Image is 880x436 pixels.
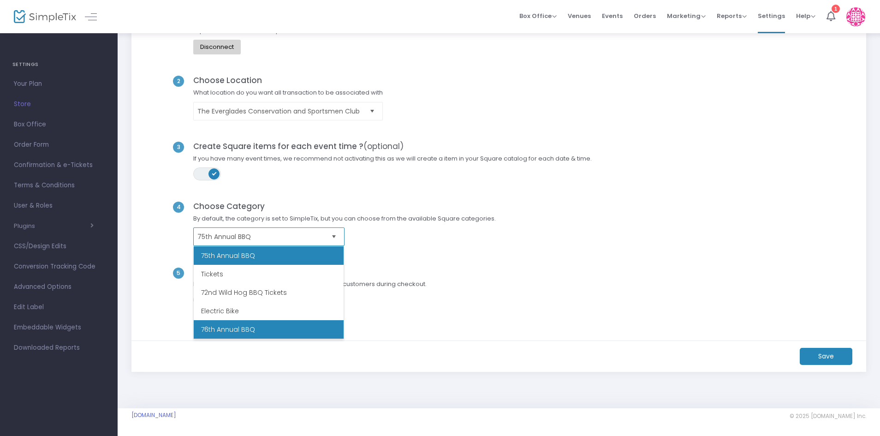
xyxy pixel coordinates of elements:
span: CSS/Design Edits [14,240,104,252]
span: Store [14,98,104,110]
li: Tickets [194,265,344,283]
span: © 2025 [DOMAIN_NAME] Inc. [790,412,866,420]
span: (optional) [363,141,404,152]
span: Confirmation & e-Tickets [14,159,104,171]
span: Reports [717,12,747,20]
h4: Enable AfterPay/ClearPay [189,268,431,277]
span: Your Plan [14,78,104,90]
button: Select [327,227,340,247]
span: Downloaded Reports [14,342,104,354]
span: Orders [634,4,656,28]
span: Box Office [14,119,104,131]
span: 3 [173,142,184,153]
button: Plugins [14,222,94,230]
span: Help [796,12,815,20]
span: If you have many event times, we recommend not activating this as we will create a item in your S... [189,154,596,168]
span: ON [212,171,216,176]
h4: Choose Category [189,202,500,211]
span: What location do you want all transaction to be associated with [189,88,387,102]
li: 75th Annual BBQ [194,246,344,265]
span: Box Office [519,12,557,20]
li: Electric Bike [194,302,344,320]
h4: Create Square items for each event time ? [189,142,596,151]
li: 72nd Wild Hog BBQ Tickets [194,283,344,302]
span: 5 [173,268,184,279]
span: Enable the AfterPay/ClearPay payment option for customers during checkout. [189,280,431,293]
button: Disconnect [193,40,241,54]
button: Select [366,101,379,121]
span: Marketing [667,12,706,20]
span: 75th Annual BBQ [197,232,327,241]
span: Settings [758,4,785,28]
span: 2 [173,76,184,87]
span: Edit Label [14,301,104,313]
span: Venues [568,4,591,28]
h4: Choose Location [189,76,387,85]
a: [DOMAIN_NAME] [131,412,176,419]
span: Advanced Options [14,281,104,293]
div: Disconnect [200,43,234,51]
span: The Everglades Conservation and Sportsmen Club [197,107,366,116]
span: Events [602,4,623,28]
h4: SETTINGS [12,55,105,74]
span: Terms & Conditions [14,179,104,191]
span: Conversion Tracking Code [14,261,104,273]
span: User & Roles [14,200,104,212]
m-button: Save [800,348,852,365]
span: 4 [173,202,184,213]
span: Embeddable Widgets [14,322,104,334]
span: Order Form [14,139,104,151]
li: 76th Annual BBQ [194,320,344,339]
span: By default, the category is set to SimpleTix, but you can choose from the available Square catego... [189,214,500,228]
div: 1 [832,3,840,11]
